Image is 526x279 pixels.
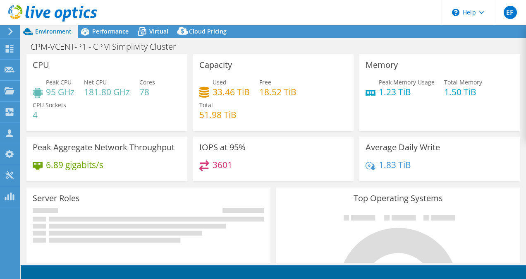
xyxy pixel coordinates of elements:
svg: \n [452,9,459,16]
h1: CPM-VCENT-P1 - CPM Simplivity Cluster [27,42,189,51]
span: Used [213,78,227,86]
span: Cloud Pricing [189,27,227,35]
h4: 1.83 TiB [379,160,411,169]
span: Free [259,78,271,86]
h4: 33.46 TiB [213,87,250,96]
h4: 18.52 TiB [259,87,296,96]
h4: 95 GHz [46,87,74,96]
h3: Memory [366,60,398,70]
span: CPU Sockets [33,101,66,109]
h4: 3601 [213,160,232,169]
span: Total [199,101,213,109]
h4: 78 [139,87,155,96]
span: Total Memory [444,78,482,86]
h4: 1.50 TiB [444,87,482,96]
h3: Server Roles [33,194,80,203]
span: Virtual [149,27,168,35]
span: Performance [92,27,129,35]
span: Environment [35,27,72,35]
span: EF [504,6,517,19]
h4: 4 [33,110,66,119]
h4: 181.80 GHz [84,87,130,96]
span: Net CPU [84,78,107,86]
span: Cores [139,78,155,86]
h3: Top Operating Systems [282,194,514,203]
span: Peak CPU [46,78,72,86]
span: Peak Memory Usage [379,78,435,86]
h4: 6.89 gigabits/s [46,160,103,169]
h4: 51.98 TiB [199,110,237,119]
h3: CPU [33,60,49,70]
h3: IOPS at 95% [199,143,246,152]
h3: Average Daily Write [366,143,440,152]
h3: Capacity [199,60,232,70]
h3: Peak Aggregate Network Throughput [33,143,175,152]
h4: 1.23 TiB [379,87,435,96]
